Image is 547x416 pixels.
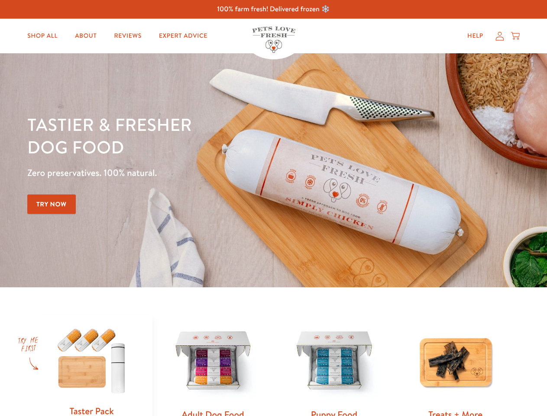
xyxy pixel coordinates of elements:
a: Shop All [20,27,65,45]
p: Zero preservatives. 100% natural. [27,165,356,181]
a: About [68,27,104,45]
a: Try Now [27,195,76,214]
a: Reviews [107,27,148,45]
img: Pets Love Fresh [252,26,295,53]
a: Expert Advice [152,27,214,45]
h1: Tastier & fresher dog food [27,113,356,158]
a: Help [460,27,490,45]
